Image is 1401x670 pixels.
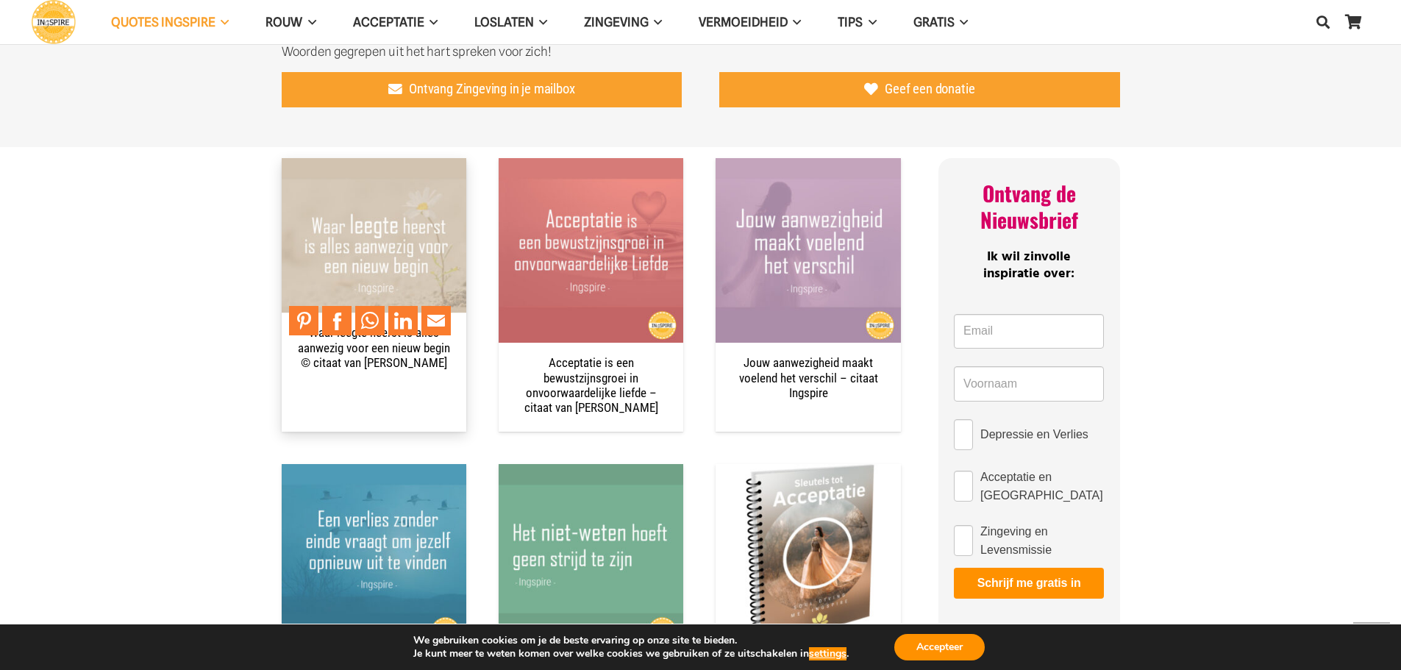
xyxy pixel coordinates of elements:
p: We gebruiken cookies om je de beste ervaring op onze site te bieden. [413,634,849,647]
span: GRATIS Menu [955,4,968,40]
a: ROUWROUW Menu [247,4,334,41]
span: Zingeving en Levensmissie [980,522,1104,559]
button: Schrijf me gratis in [954,568,1104,599]
span: ROUW Menu [302,4,316,40]
span: QUOTES INGSPIRE [111,15,215,29]
span: Zingeving [584,15,649,29]
li: LinkedIn [388,306,421,335]
span: QUOTES INGSPIRE Menu [215,4,229,40]
a: Belangrijke sleutels bij acceptatie [716,464,900,649]
a: Waar leegte heerst is alles aanwezig voor een nieuw begin © citaat van [PERSON_NAME] [298,325,450,370]
span: Ik wil zinvolle inspiratie over: [983,246,1074,285]
input: Acceptatie en [GEOGRAPHIC_DATA] [954,471,973,502]
a: Ontvang Zingeving in je mailbox [282,72,682,107]
button: Accepteer [894,634,985,660]
input: Voornaam [954,366,1104,402]
li: Email This [421,306,454,335]
a: Geef een donatie [719,72,1120,107]
span: Acceptatie [353,15,424,29]
span: Acceptatie en [GEOGRAPHIC_DATA] [980,468,1104,505]
p: Je kunt meer te weten komen over welke cookies we gebruiken of ze uitschakelen in . [413,647,849,660]
input: Email [954,314,1104,349]
a: Het niet-weten hoeft geen strijd te zijn – citaat van Ingspire [499,464,683,649]
span: Ontvang de Nieuwsbrief [980,178,1078,235]
a: Acceptatie is een bewustzijnsgroei in onvoorwaardelijke liefde – citaat van Inge Geertzen [499,158,683,343]
span: GRATIS [913,15,955,29]
a: Zoeken [1308,4,1338,40]
img: Het niet-weten hoeft geen strijd te zijn - citaat van Ingspire door schrijfster Inge Geertzen bek... [499,464,683,649]
button: settings [809,647,846,660]
a: GRATISGRATIS Menu [895,4,986,41]
span: Loslaten Menu [534,4,547,40]
li: WhatsApp [355,306,388,335]
input: Zingeving en Levensmissie [954,525,973,556]
a: TIPSTIPS Menu [819,4,894,41]
span: Loslaten [474,15,534,29]
img: Leren accepteren hoe doe je dat? Alles over acceptatie in dit prachtige eboekje Sleutels tot Acce... [716,464,900,649]
a: AcceptatieAcceptatie Menu [335,4,456,41]
span: Acceptatie Menu [424,4,438,40]
a: Jouw aanwezigheid maakt voelend het verschil – citaat Ingspire [739,355,878,400]
a: Share to WhatsApp [355,306,385,335]
a: Mail to Email This [421,306,451,335]
a: QUOTES INGSPIREQUOTES INGSPIRE Menu [93,4,247,41]
img: Waar leegte heerst is alles aanwezig voor een nieuw begin - citaat van schrijfster Inge Geertzen ... [282,158,466,343]
span: TIPS Menu [863,4,876,40]
span: Geef een donatie [885,82,974,98]
a: ZingevingZingeving Menu [566,4,680,41]
span: Zingeving Menu [649,4,662,40]
img: Acceptatie is een bewustzijnsgroei in onvoorwaardelijke Liefde - citaat van de Nederlandse schrij... [499,158,683,343]
a: Acceptatie is een bewustzijnsgroei in onvoorwaardelijke liefde – citaat van [PERSON_NAME] [524,355,658,415]
a: Share to LinkedIn [388,306,418,335]
li: Pinterest [289,306,322,335]
span: Ontvang Zingeving in je mailbox [409,82,574,98]
a: Share to Facebook [322,306,352,335]
a: Jouw aanwezigheid maakt voelend het verschil – citaat Ingspire [716,158,900,343]
a: Pin to Pinterest [289,306,318,335]
span: VERMOEIDHEID [699,15,788,29]
span: Depressie en Verlies [980,425,1088,443]
a: Waar leegte heerst is alles aanwezig voor een nieuw begin © citaat van Ingspire [282,158,466,343]
span: ROUW [265,15,302,29]
img: Ingspire quote over omgaan met verlies spreuk jezelf opnieuw uitvinden [282,464,466,649]
li: Facebook [322,306,355,335]
span: TIPS [838,15,863,29]
input: Depressie en Verlies [954,419,973,450]
p: Woorden gegrepen uit het hart spreken voor zich! [282,43,1120,61]
a: LoslatenLoslaten Menu [456,4,566,41]
a: Een verlies zonder einde vraagt om jezelf opnieuw uit te vinden – Citaat van Ingspire [282,464,466,649]
a: VERMOEIDHEIDVERMOEIDHEID Menu [680,4,819,41]
span: VERMOEIDHEID Menu [788,4,801,40]
a: Terug naar top [1353,622,1390,659]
